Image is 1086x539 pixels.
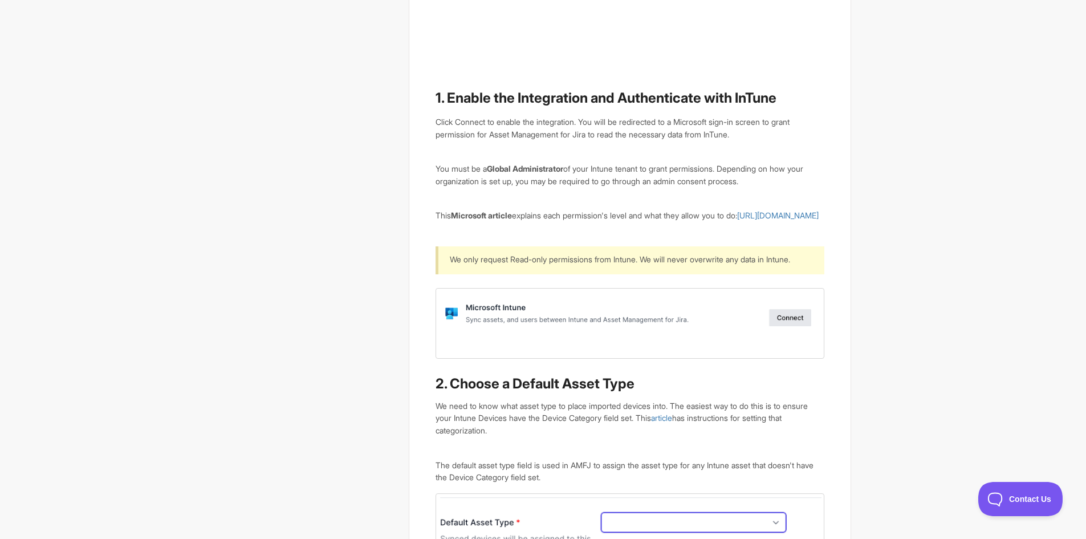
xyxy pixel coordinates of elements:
[651,413,672,423] a: article
[978,482,1063,516] iframe: Toggle Customer Support
[450,253,810,266] p: We only request Read-only permissions from Intune. We will never overwrite any data in Intune.
[436,163,824,187] p: You must be a of your Intune tenant to grant permissions. Depending on how your organization is s...
[487,164,563,173] b: Global Administrator
[436,375,824,393] h2: 2. Choose a Default Asset Type
[451,210,512,220] b: Microsoft article
[436,400,824,437] p: We need to know what asset type to place imported devices into. The easiest way to do this is to ...
[436,116,824,140] div: Click Connect to enable the integration. You will be redirected to a Microsoft sign-in screen to ...
[737,210,819,220] a: [URL][DOMAIN_NAME]
[436,288,824,359] img: file-GFTLHMNMdG.png
[436,209,824,222] p: This explains each permission's level and what they allow you to do:
[436,89,824,107] h2: 1. Enable the Integration and Authenticate with InTune
[436,459,824,484] p: The default asset type field is used in AMFJ to assign the asset type for any Intune asset that d...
